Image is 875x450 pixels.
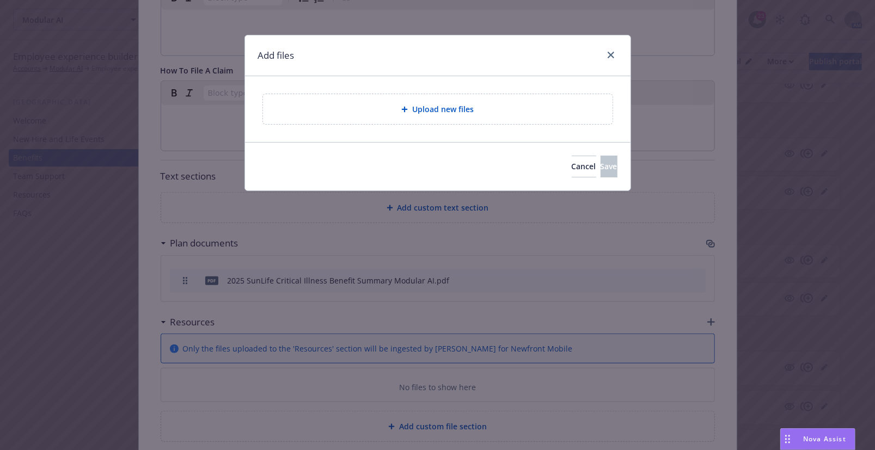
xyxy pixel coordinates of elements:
[780,428,855,450] button: Nova Assist
[601,156,617,177] button: Save
[803,434,846,443] span: Nova Assist
[262,94,613,125] div: Upload new files
[572,156,596,177] button: Cancel
[781,429,794,449] div: Drag to move
[412,103,474,115] span: Upload new files
[572,161,596,171] span: Cancel
[604,48,617,61] a: close
[601,161,617,171] span: Save
[258,48,295,63] h1: Add files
